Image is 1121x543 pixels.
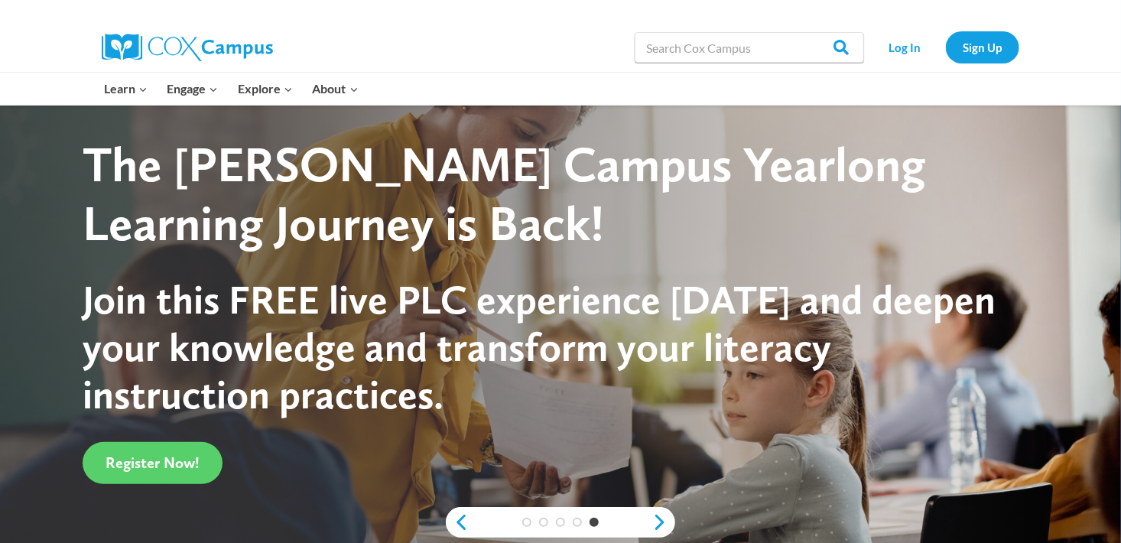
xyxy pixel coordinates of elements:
a: next [652,513,675,532]
a: Register Now! [83,442,223,484]
img: Cox Campus [102,34,273,61]
nav: Primary Navigation [94,73,368,105]
a: Sign Up [946,31,1019,63]
a: 1 [522,518,531,527]
a: Log In [872,31,938,63]
input: Search Cox Campus [635,32,864,63]
button: Child menu of About [303,73,369,105]
span: Register Now! [106,454,200,472]
a: 5 [590,518,599,527]
div: The [PERSON_NAME] Campus Yearlong Learning Journey is Back! [83,135,1010,253]
a: previous [446,513,469,532]
a: 2 [539,518,548,527]
div: content slider buttons [446,507,675,538]
button: Child menu of Learn [94,73,158,105]
a: 3 [556,518,565,527]
button: Child menu of Explore [228,73,303,105]
a: 4 [573,518,582,527]
button: Child menu of Engage [158,73,229,105]
nav: Secondary Navigation [872,31,1019,63]
span: Join this FREE live PLC experience [DATE] and deepen your knowledge and transform your literacy i... [83,275,996,419]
